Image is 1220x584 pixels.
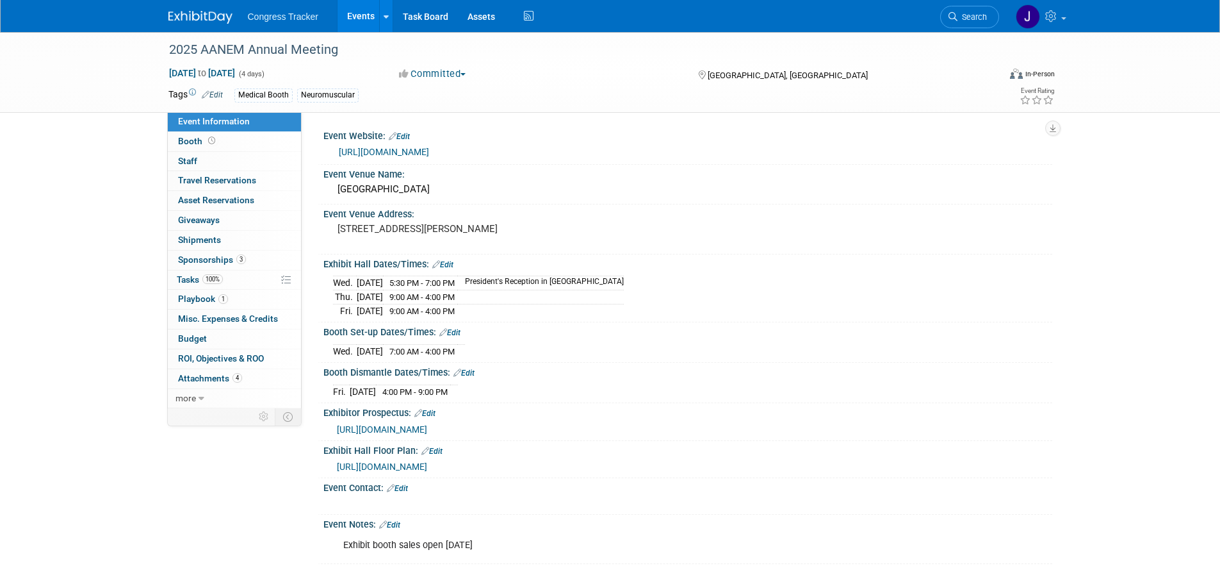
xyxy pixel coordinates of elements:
span: Staff [178,156,197,166]
div: 2025 AANEM Annual Meeting [165,38,980,62]
a: Search [940,6,999,28]
span: Attachments [178,373,242,383]
button: Committed [394,67,471,81]
pre: [STREET_ADDRESS][PERSON_NAME] [338,223,613,235]
span: 7:00 AM - 4:00 PM [389,347,455,356]
span: Tasks [177,274,223,285]
img: Format-Inperson.png [1010,69,1023,79]
a: Event Information [168,112,301,131]
div: Booth Set-up Dates/Times: [323,322,1052,339]
span: Travel Reservations [178,175,256,185]
a: Edit [414,409,435,418]
span: (4 days) [238,70,264,78]
span: Budget [178,333,207,344]
td: Toggle Event Tabs [275,408,301,425]
td: President's Reception in [GEOGRAPHIC_DATA] [457,276,624,290]
td: Fri. [333,385,350,398]
div: Event Rating [1020,88,1054,94]
div: In-Person [1025,69,1055,79]
img: ExhibitDay [168,11,232,24]
td: [DATE] [357,344,383,358]
a: Edit [202,90,223,99]
td: Thu. [333,290,357,305]
a: Booth [168,132,301,151]
span: Booth not reserved yet [206,136,218,146]
td: Wed. [333,276,357,290]
div: Exhibit Hall Floor Plan: [323,441,1052,458]
div: Event Contact: [323,478,1052,495]
td: Fri. [333,304,357,317]
span: Giveaways [178,215,220,225]
td: [DATE] [357,304,383,317]
a: Staff [168,152,301,171]
a: Edit [432,260,453,269]
a: [URL][DOMAIN_NAME] [339,147,429,157]
a: Edit [387,484,408,493]
span: Search [957,12,987,22]
a: Tasks100% [168,271,301,290]
span: [GEOGRAPHIC_DATA], [GEOGRAPHIC_DATA] [708,71,868,80]
td: [DATE] [350,385,376,398]
div: Exhibitor Prospectus: [323,403,1052,420]
a: [URL][DOMAIN_NAME] [337,424,427,435]
a: Attachments4 [168,369,301,388]
a: Edit [439,328,460,337]
span: ROI, Objectives & ROO [178,353,264,363]
img: Jessica Davidson [1016,4,1040,29]
div: Event Format [923,67,1055,86]
span: Asset Reservations [178,195,254,205]
div: Medical Booth [234,88,293,102]
a: Misc. Expenses & Credits [168,310,301,329]
span: 100% [202,274,223,284]
span: [DATE] [DATE] [168,67,236,79]
span: Misc. Expenses & Credits [178,313,278,324]
span: 3 [236,254,246,264]
span: 5:30 PM - 7:00 PM [389,278,455,288]
td: [DATE] [357,290,383,305]
a: ROI, Objectives & ROO [168,349,301,369]
span: 1 [218,294,228,304]
span: 4 [232,373,242,383]
div: Booth Dismantle Dates/Times: [323,363,1052,380]
span: Sponsorships [178,254,246,265]
a: Sponsorships3 [168,251,301,270]
a: Budget [168,330,301,349]
div: Exhibit booth sales open [DATE] [334,533,911,558]
span: Booth [178,136,218,146]
span: 9:00 AM - 4:00 PM [389,306,455,316]
td: Personalize Event Tab Strip [253,408,275,425]
div: Event Website: [323,126,1052,143]
span: Shipments [178,235,221,245]
a: Shipments [168,231,301,250]
td: [DATE] [357,276,383,290]
div: Event Venue Address: [323,204,1052,221]
a: Edit [389,132,410,141]
a: Edit [421,447,443,456]
a: Travel Reservations [168,171,301,190]
div: Exhibit Hall Dates/Times: [323,254,1052,271]
a: Edit [453,369,475,378]
a: Playbook1 [168,290,301,309]
div: [GEOGRAPHIC_DATA] [333,179,1043,199]
a: Giveaways [168,211,301,230]
span: to [196,68,208,78]
a: Asset Reservations [168,191,301,210]
a: more [168,389,301,408]
span: 9:00 AM - 4:00 PM [389,292,455,302]
span: Event Information [178,116,250,126]
span: more [175,393,196,403]
span: Playbook [178,294,228,304]
span: 4:00 PM - 9:00 PM [382,387,448,397]
td: Tags [168,88,223,103]
a: Edit [379,521,400,530]
span: Congress Tracker [248,12,318,22]
div: Event Venue Name: [323,165,1052,181]
a: [URL][DOMAIN_NAME] [337,462,427,472]
td: Wed. [333,344,357,358]
div: Neuromuscular [297,88,359,102]
div: Event Notes: [323,515,1052,531]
